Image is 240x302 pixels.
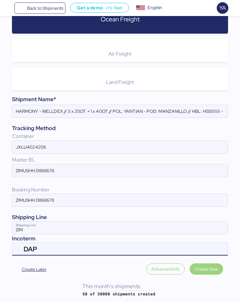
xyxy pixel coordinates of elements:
[151,265,180,273] span: Advanced Info
[12,263,56,275] button: Create Later
[82,283,140,290] span: This month's shipments
[22,266,47,273] span: Create Later
[12,194,228,206] input: Example: ABC12345678900
[12,164,228,177] input: Example: 012345678900
[12,186,50,193] span: Booking Number
[12,95,228,103] div: Shipment Name*
[12,124,228,132] div: Tracking Method
[219,4,226,12] span: YA
[12,141,228,153] input: Example: FSCU1234567
[12,222,216,234] input: Shipping Line
[24,246,37,252] span: DAP
[195,265,218,273] span: Create Now
[148,4,162,11] div: English
[12,105,228,118] input: Example: Purchase Order / Supplier / Client / Commercial invoice
[27,4,63,12] span: Back to Shipments
[82,291,158,297] div: 50 of 50000 shipments created
[14,3,66,14] a: Back to Shipments
[190,263,223,275] button: Create Now
[12,213,228,221] div: Shipping Line
[12,234,228,243] div: Incoterm
[12,156,35,163] span: Master BL
[109,51,131,57] span: Air Freight
[4,3,14,14] button: Menu
[146,263,185,275] button: Advanced Info
[12,133,34,140] span: Container
[101,15,140,23] span: Ocean Freight
[106,79,134,85] span: Land Freight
